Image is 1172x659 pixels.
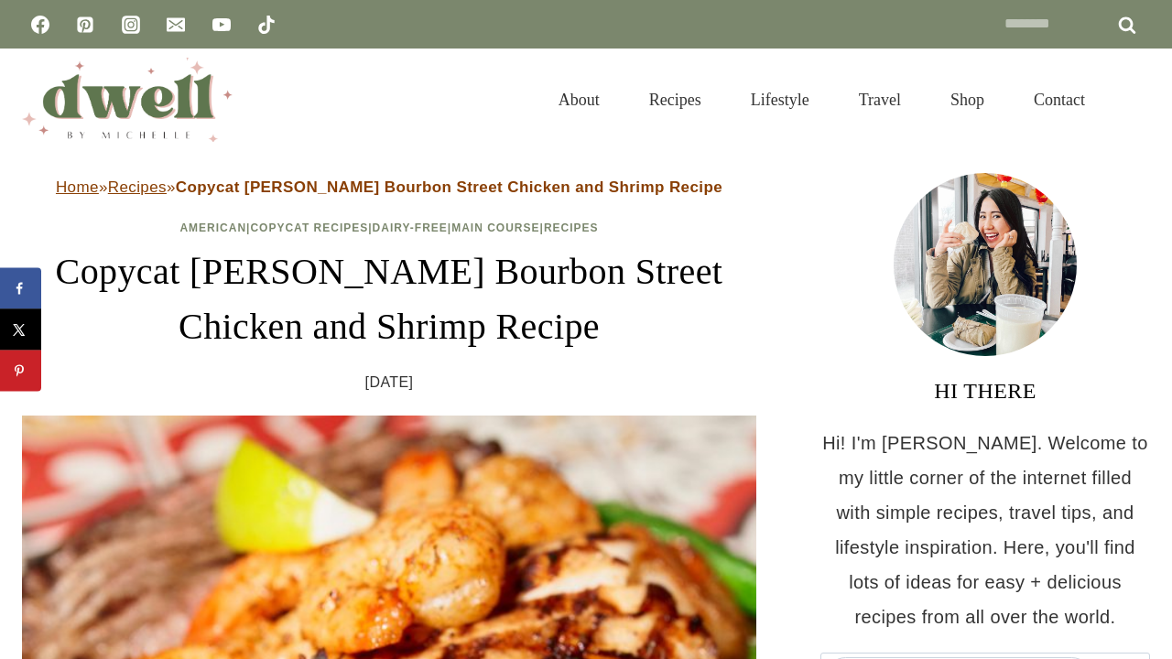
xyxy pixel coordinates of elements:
strong: Copycat [PERSON_NAME] Bourbon Street Chicken and Shrimp Recipe [176,178,722,196]
a: Shop [926,68,1009,132]
span: | | | | [179,221,598,234]
a: Recipes [624,68,726,132]
nav: Primary Navigation [534,68,1110,132]
a: American [179,221,246,234]
p: Hi! I'm [PERSON_NAME]. Welcome to my little corner of the internet filled with simple recipes, tr... [820,426,1150,634]
button: View Search Form [1119,84,1150,115]
a: Copycat Recipes [250,221,368,234]
a: Home [56,178,99,196]
a: Instagram [113,6,149,43]
a: YouTube [203,6,240,43]
a: Main Course [451,221,539,234]
a: Recipes [544,221,599,234]
span: » » [56,178,722,196]
a: Recipes [108,178,167,196]
a: Dairy-Free [373,221,448,234]
a: Lifestyle [726,68,834,132]
h1: Copycat [PERSON_NAME] Bourbon Street Chicken and Shrimp Recipe [22,244,756,354]
a: TikTok [248,6,285,43]
a: Travel [834,68,926,132]
time: [DATE] [365,369,414,396]
a: Pinterest [67,6,103,43]
h3: HI THERE [820,374,1150,407]
a: Contact [1009,68,1110,132]
a: Facebook [22,6,59,43]
img: DWELL by michelle [22,58,233,142]
a: Email [157,6,194,43]
a: About [534,68,624,132]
